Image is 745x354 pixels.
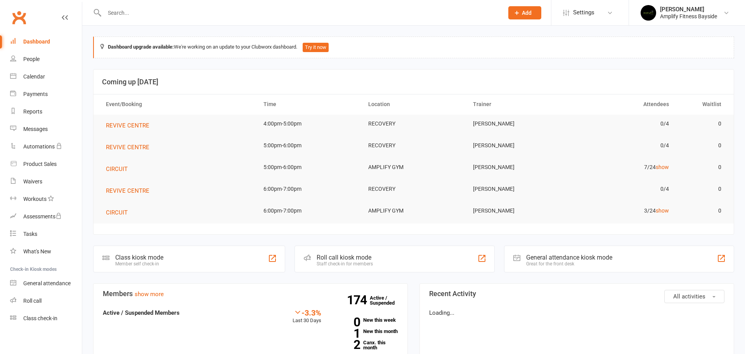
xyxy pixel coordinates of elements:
[333,329,398,334] a: 1New this month
[23,231,37,237] div: Tasks
[676,136,728,155] td: 0
[333,328,360,339] strong: 1
[370,289,404,311] a: 174Active / Suspended
[256,136,361,155] td: 5:00pm-6:00pm
[108,44,174,50] strong: Dashboard upgrade available:
[676,115,728,133] td: 0
[317,254,373,261] div: Roll call kiosk mode
[571,158,676,176] td: 7/24
[10,103,82,120] a: Reports
[103,309,180,316] strong: Active / Suspended Members
[676,180,728,198] td: 0
[256,180,361,198] td: 6:00pm-7:00pm
[106,186,155,195] button: REVIVE CENTRE
[361,94,466,114] th: Location
[106,187,149,194] span: REVIVE CENTRE
[23,126,48,132] div: Messages
[10,208,82,225] a: Assessments
[23,73,45,80] div: Calendar
[571,94,676,114] th: Attendees
[106,208,133,217] button: CIRCUIT
[23,280,71,286] div: General attendance
[10,68,82,85] a: Calendar
[99,94,256,114] th: Event/Booking
[256,115,361,133] td: 4:00pm-5:00pm
[103,290,398,298] h3: Members
[466,158,571,176] td: [PERSON_NAME]
[23,56,40,62] div: People
[466,136,571,155] td: [PERSON_NAME]
[102,78,725,86] h3: Coming up [DATE]
[656,208,669,214] a: show
[347,294,370,306] strong: 174
[526,261,612,267] div: Great for the front desk
[361,158,466,176] td: AMPLIFY GYM
[256,202,361,220] td: 6:00pm-7:00pm
[10,292,82,310] a: Roll call
[10,120,82,138] a: Messages
[571,115,676,133] td: 0/4
[333,339,360,351] strong: 2
[333,340,398,350] a: 2Canx. this month
[106,144,149,151] span: REVIVE CENTRE
[676,94,728,114] th: Waitlist
[303,43,329,52] button: Try it now
[23,213,62,220] div: Assessments
[641,5,656,21] img: thumb_image1596355059.png
[23,38,50,45] div: Dashboard
[333,316,360,328] strong: 0
[508,6,541,19] button: Add
[10,85,82,103] a: Payments
[115,254,163,261] div: Class kiosk mode
[429,290,724,298] h3: Recent Activity
[361,136,466,155] td: RECOVERY
[317,261,373,267] div: Staff check-in for members
[10,155,82,173] a: Product Sales
[361,180,466,198] td: RECOVERY
[10,275,82,292] a: General attendance kiosk mode
[106,166,128,173] span: CIRCUIT
[656,164,669,170] a: show
[106,164,133,174] button: CIRCUIT
[23,161,57,167] div: Product Sales
[23,315,57,321] div: Class check-in
[135,291,164,298] a: show more
[573,4,594,21] span: Settings
[23,143,55,150] div: Automations
[664,290,724,303] button: All activities
[10,138,82,155] a: Automations
[23,178,42,185] div: Waivers
[10,310,82,327] a: Class kiosk mode
[115,261,163,267] div: Member self check-in
[466,115,571,133] td: [PERSON_NAME]
[102,7,498,18] input: Search...
[466,180,571,198] td: [PERSON_NAME]
[522,10,532,16] span: Add
[10,51,82,68] a: People
[571,136,676,155] td: 0/4
[660,6,717,13] div: [PERSON_NAME]
[361,202,466,220] td: AMPLIFY GYM
[571,180,676,198] td: 0/4
[10,190,82,208] a: Workouts
[571,202,676,220] td: 3/24
[256,94,361,114] th: Time
[676,202,728,220] td: 0
[106,121,155,130] button: REVIVE CENTRE
[23,248,51,255] div: What's New
[106,209,128,216] span: CIRCUIT
[10,33,82,51] a: Dashboard
[293,308,321,325] div: Last 30 Days
[9,8,29,27] a: Clubworx
[660,13,717,20] div: Amplify Fitness Bayside
[466,202,571,220] td: [PERSON_NAME]
[10,243,82,260] a: What's New
[10,225,82,243] a: Tasks
[23,91,48,97] div: Payments
[293,308,321,317] div: -3.3%
[361,115,466,133] td: RECOVERY
[10,173,82,190] a: Waivers
[256,158,361,176] td: 5:00pm-6:00pm
[333,317,398,323] a: 0New this week
[93,37,734,58] div: We're working on an update to your Clubworx dashboard.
